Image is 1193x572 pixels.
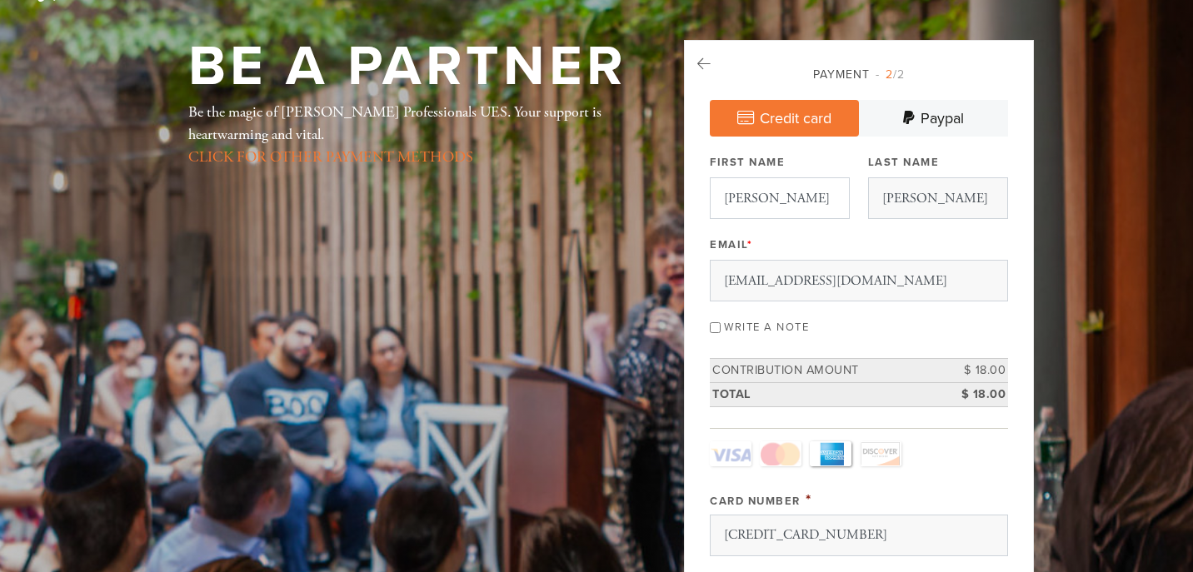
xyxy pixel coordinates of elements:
[710,100,859,137] a: Credit card
[760,441,801,466] a: MasterCard
[747,238,753,251] span: This field is required.
[933,359,1008,383] td: $ 18.00
[933,382,1008,406] td: $ 18.00
[710,382,933,406] td: Total
[710,441,751,466] a: Visa
[188,101,630,168] div: Be the magic of [PERSON_NAME] Professionals UES. Your support is heartwarming and vital.
[868,155,940,170] label: Last Name
[859,100,1008,137] a: Paypal
[860,441,901,466] a: Discover
[876,67,905,82] span: /2
[806,490,812,509] span: This field is required.
[710,237,752,252] label: Email
[710,66,1008,83] div: Payment
[188,147,473,167] a: CLICK FOR OTHER PAYMENT METHODS
[810,441,851,466] a: Amex
[710,359,933,383] td: Contribution Amount
[710,155,785,170] label: First Name
[724,321,809,334] label: Write a note
[188,40,627,94] h1: Be a Partner
[886,67,893,82] span: 2
[710,495,801,508] label: Card Number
